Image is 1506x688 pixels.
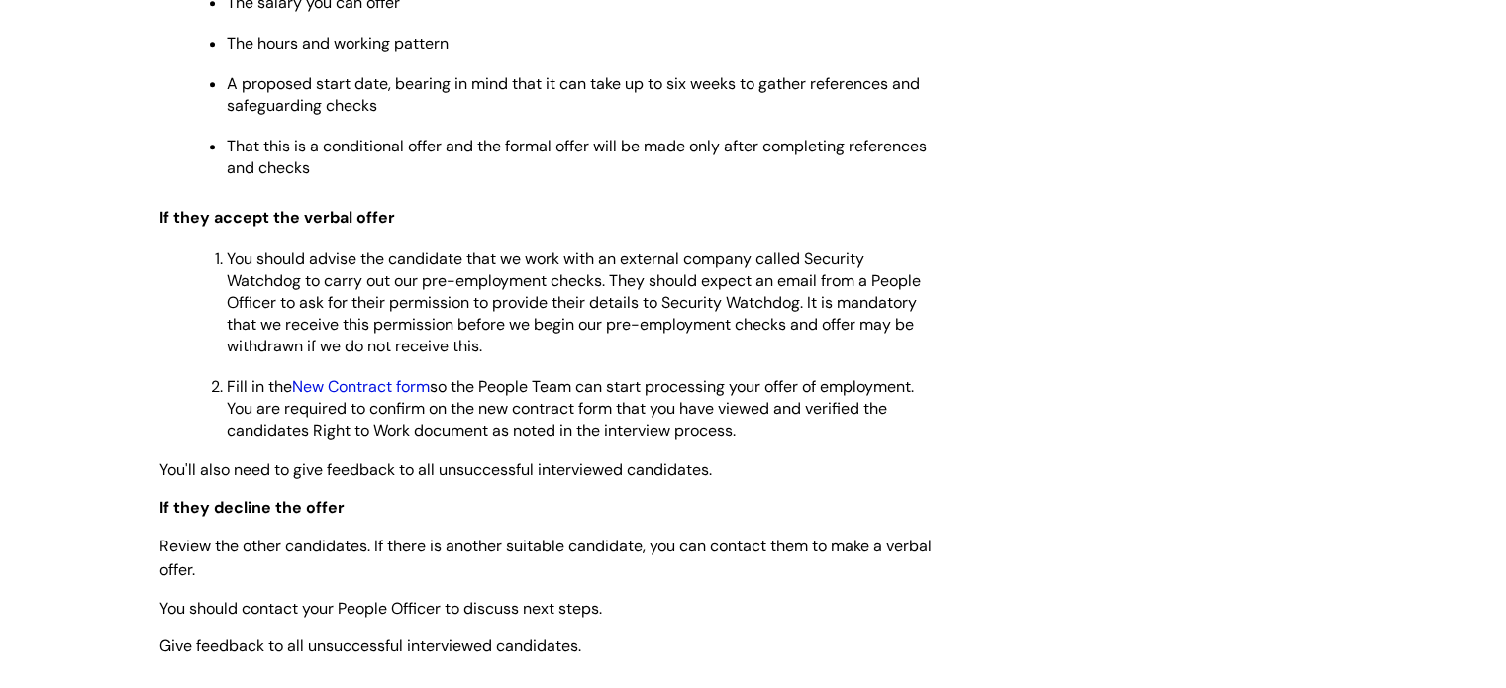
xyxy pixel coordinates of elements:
[227,73,920,116] span: A proposed start date, bearing in mind that it can take up to six weeks to gather references and ...
[159,536,932,581] span: Review the other candidates. If there is another suitable candidate, you can contact them to make...
[159,636,581,656] span: Give feedback to all unsuccessful interviewed candidates.
[227,136,927,178] span: That this is a conditional offer and the formal offer will be made only after completing referenc...
[227,248,921,356] span: You should advise the candidate that we work with an external company called Security Watchdog to...
[292,376,430,397] a: New Contract form
[227,33,449,53] span: The hours and working pattern
[159,598,602,619] span: You should contact your People Officer to discuss next steps.
[159,497,345,518] span: If they decline the offer
[227,376,914,441] span: Fill in the so the People Team can start processing your offer of employment. You are required to...
[159,459,712,480] span: You'll also need to give feedback to all unsuccessful interviewed candidates.
[159,207,395,228] span: If they accept the verbal offer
